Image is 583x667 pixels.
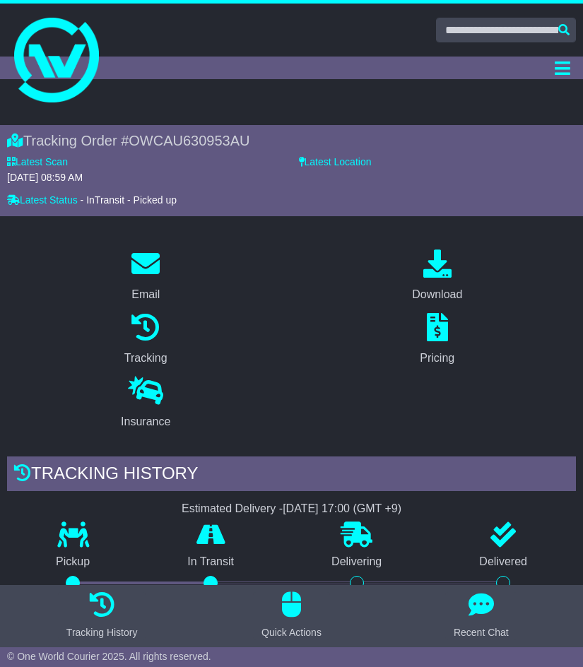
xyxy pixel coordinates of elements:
[7,651,211,662] span: © One World Courier 2025. All rights reserved.
[7,172,83,183] span: [DATE] 08:59 AM
[454,625,509,640] div: Recent Chat
[139,555,283,568] p: In Transit
[7,132,576,149] div: Tracking Order #
[7,555,139,568] p: Pickup
[7,502,576,515] div: Estimated Delivery -
[548,57,576,79] button: Toggle navigation
[253,592,330,640] button: Quick Actions
[7,456,576,495] div: Tracking history
[445,592,517,640] button: Recent Chat
[81,194,84,206] span: -
[412,286,462,303] div: Download
[121,413,170,430] div: Insurance
[283,502,401,515] div: [DATE] 17:00 (GMT +9)
[124,350,167,367] div: Tracking
[7,156,68,168] label: Latest Scan
[411,308,464,372] a: Pricing
[66,625,138,640] div: Tracking History
[112,372,179,435] a: Insurance
[430,555,576,568] p: Delivered
[131,286,160,303] div: Email
[122,244,169,308] a: Email
[129,133,249,148] span: OWCAU630953AU
[299,156,372,168] label: Latest Location
[7,194,78,206] label: Latest Status
[115,308,177,372] a: Tracking
[403,244,471,308] a: Download
[261,625,322,640] div: Quick Actions
[58,592,146,640] button: Tracking History
[86,194,177,206] span: InTransit - Picked up
[420,350,454,367] div: Pricing
[283,555,430,568] p: Delivering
